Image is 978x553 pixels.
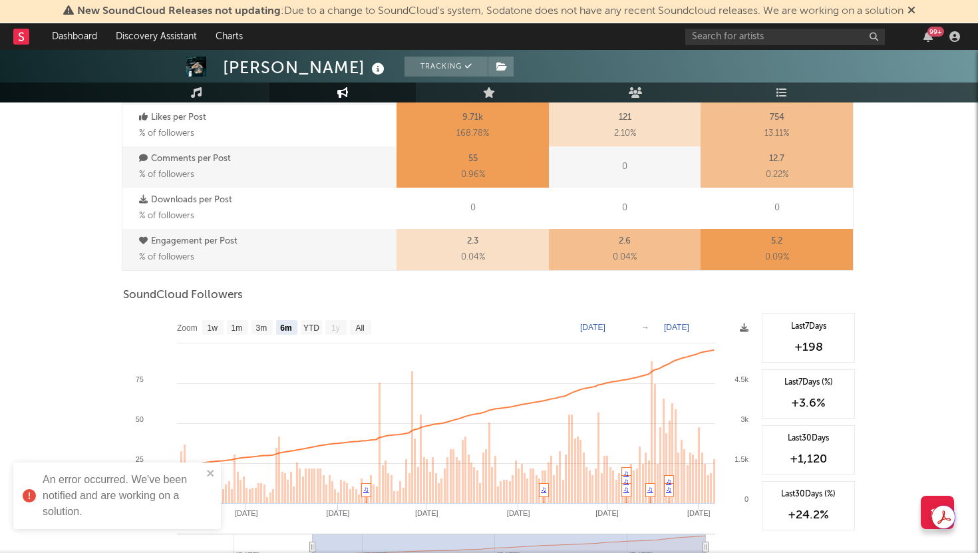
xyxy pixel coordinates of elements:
div: Last 30 Days (%) [769,488,848,500]
text: 4.5k [734,375,748,383]
p: Likes per Post [139,110,393,126]
p: 121 [619,110,631,126]
div: +1,120 [769,451,848,467]
a: Charts [206,23,252,50]
a: ♫ [666,477,671,485]
span: % of followers [139,212,194,220]
p: Engagement per Post [139,234,393,250]
text: All [355,323,364,333]
span: 168.78 % [456,126,489,142]
text: [DATE] [595,509,619,517]
text: 1m [232,323,243,333]
text: [DATE] [415,509,438,517]
span: 0.04 % [461,250,485,266]
p: 2.3 [467,234,478,250]
text: 3m [256,323,267,333]
p: 55 [468,151,478,167]
span: 0.22 % [766,167,788,183]
a: ♫ [647,485,653,493]
div: 0 [397,188,549,229]
text: [DATE] [687,509,711,517]
div: An error occurred. We've been notified and are working on a solution. [43,472,202,520]
p: 754 [770,110,784,126]
text: 3k [740,415,748,423]
div: Last 7 Days [769,321,848,333]
p: Downloads per Post [139,192,393,208]
text: → [641,323,649,332]
p: 12.7 [769,151,784,167]
text: 1w [208,323,218,333]
text: 50 [136,415,144,423]
a: ♫ [541,485,546,493]
div: 99 + [927,27,944,37]
span: 0.96 % [461,167,485,183]
text: YTD [303,323,319,333]
div: 0 [701,188,853,229]
text: 25 [136,455,144,463]
button: Tracking [405,57,488,77]
text: 1y [331,323,340,333]
text: 0 [744,495,748,503]
span: New SoundCloud Releases not updating [77,6,281,17]
span: 13.11 % [764,126,789,142]
div: +3.6 % [769,395,848,411]
a: ♫ [363,485,369,493]
div: 0 [549,146,701,188]
p: 9.71k [462,110,483,126]
a: Dashboard [43,23,106,50]
a: ♫ [623,477,629,485]
p: 5.2 [771,234,782,250]
span: % of followers [139,170,194,179]
span: : Due to a change to SoundCloud's system, Sodatone does not have any recent Soundcloud releases. ... [77,6,903,17]
text: 1.5k [734,455,748,463]
div: 0 [549,188,701,229]
a: ♫ [666,485,671,493]
input: Search for artists [685,29,885,45]
text: [DATE] [327,509,350,517]
button: 99+ [923,31,933,42]
text: 75 [136,375,144,383]
div: +24.2 % [769,507,848,523]
span: 0.04 % [613,250,637,266]
a: Discovery Assistant [106,23,206,50]
text: [DATE] [580,323,605,332]
div: [PERSON_NAME] [223,57,388,79]
span: SoundCloud Followers [123,287,243,303]
text: [DATE] [664,323,689,332]
div: +198 [769,339,848,355]
div: Last 7 Days (%) [769,377,848,389]
p: 2.6 [619,234,631,250]
a: ♫ [623,485,629,493]
span: Dismiss [907,6,915,17]
p: Comments per Post [139,151,393,167]
button: close [206,468,216,480]
text: [DATE] [507,509,530,517]
text: Zoom [177,323,198,333]
span: % of followers [139,253,194,262]
text: 6m [280,323,291,333]
div: Last 30 Days [769,433,848,445]
span: % of followers [139,129,194,138]
span: 0.09 % [765,250,789,266]
span: 2.10 % [614,126,636,142]
a: ♫ [623,469,629,477]
text: [DATE] [235,509,258,517]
